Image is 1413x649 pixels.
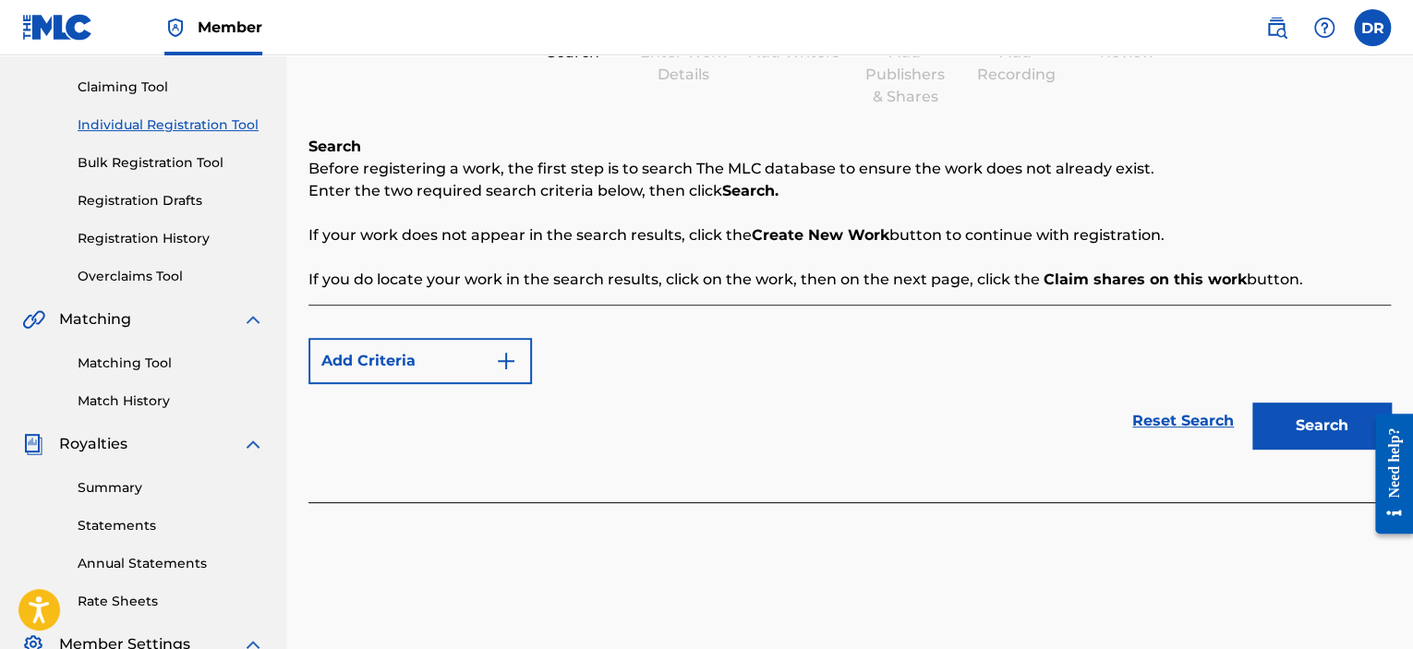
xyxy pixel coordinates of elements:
img: help [1313,17,1335,39]
div: Help [1306,9,1343,46]
strong: Create New Work [752,226,889,244]
a: Summary [78,478,264,498]
div: Add Recording [970,42,1062,86]
a: Individual Registration Tool [78,115,264,135]
p: Before registering a work, the first step is to search The MLC database to ensure the work does n... [308,158,1391,180]
span: Royalties [59,433,127,455]
b: Search [308,138,361,155]
a: Match History [78,391,264,411]
img: expand [242,308,264,331]
img: 9d2ae6d4665cec9f34b9.svg [495,350,517,372]
img: Matching [22,308,45,331]
a: Bulk Registration Tool [78,153,264,173]
img: Top Rightsholder [164,17,187,39]
form: Search Form [308,329,1391,458]
a: Registration Drafts [78,191,264,210]
span: Matching [59,308,131,331]
a: Registration History [78,229,264,248]
img: search [1265,17,1287,39]
a: Rate Sheets [78,592,264,611]
button: Add Criteria [308,338,532,384]
iframe: Resource Center [1361,400,1413,548]
div: Enter Work Details [637,42,730,86]
a: Claiming Tool [78,78,264,97]
strong: Claim shares on this work [1044,270,1247,288]
p: If you do locate your work in the search results, click on the work, then on the next page, click... [308,269,1391,291]
a: Matching Tool [78,354,264,373]
a: Statements [78,516,264,535]
a: Public Search [1258,9,1295,46]
p: Enter the two required search criteria below, then click [308,180,1391,202]
strong: Search. [722,182,779,199]
a: Overclaims Tool [78,267,264,286]
img: expand [242,433,264,455]
button: Search [1252,403,1391,449]
a: Reset Search [1123,401,1243,441]
div: Add Publishers & Shares [859,42,951,108]
img: Royalties [22,433,44,455]
span: Member [198,17,262,38]
div: User Menu [1354,9,1391,46]
a: Annual Statements [78,554,264,573]
img: MLC Logo [22,14,93,41]
p: If your work does not appear in the search results, click the button to continue with registration. [308,224,1391,246]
